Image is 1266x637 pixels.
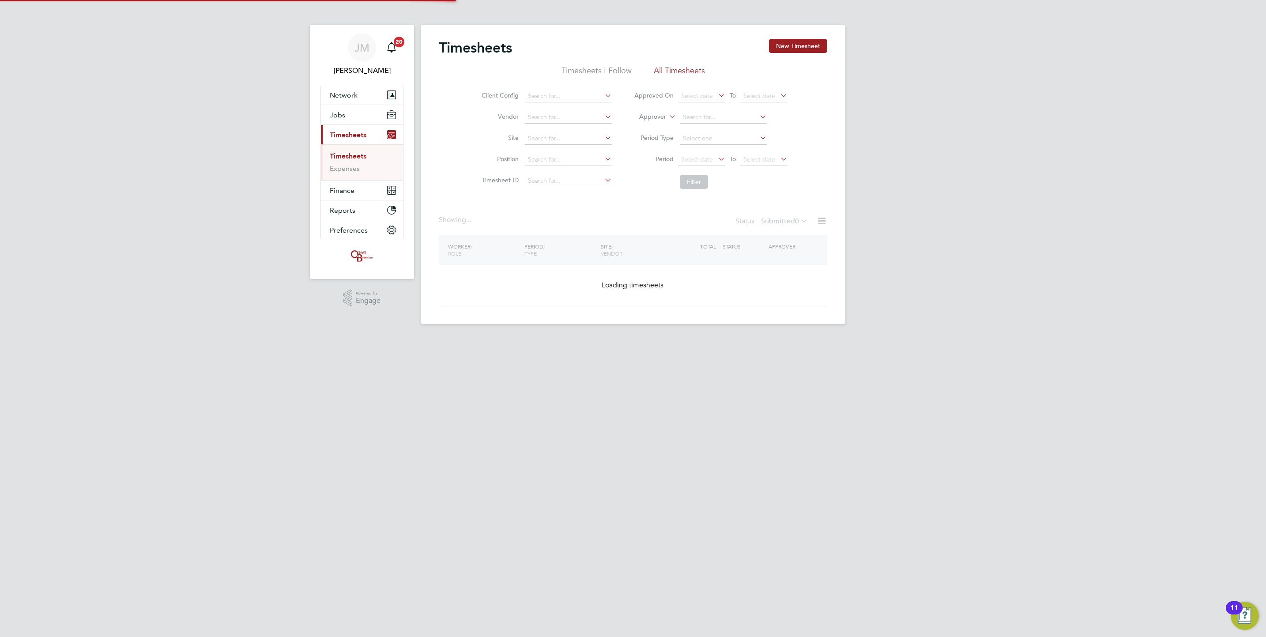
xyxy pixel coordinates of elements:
[321,125,403,144] button: Timesheets
[634,91,674,99] label: Approved On
[321,181,403,200] button: Finance
[525,175,612,187] input: Search for...
[1230,608,1238,619] div: 11
[525,154,612,166] input: Search for...
[330,164,360,173] a: Expenses
[321,85,403,105] button: Network
[321,144,403,180] div: Timesheets
[525,111,612,124] input: Search for...
[479,113,519,121] label: Vendor
[680,111,767,124] input: Search for...
[330,111,345,119] span: Jobs
[479,176,519,184] label: Timesheet ID
[321,105,403,124] button: Jobs
[343,290,381,306] a: Powered byEngage
[330,206,355,215] span: Reports
[439,39,512,57] h2: Timesheets
[735,215,810,228] div: Status
[330,131,366,139] span: Timesheets
[681,92,713,100] span: Select date
[626,113,666,121] label: Approver
[727,153,738,165] span: To
[769,39,827,53] button: New Timesheet
[680,175,708,189] button: Filter
[394,37,404,47] span: 20
[634,155,674,163] label: Period
[525,90,612,102] input: Search for...
[743,92,775,100] span: Select date
[320,249,403,263] a: Go to home page
[439,215,473,225] div: Showing
[330,226,368,234] span: Preferences
[761,217,808,226] label: Submitted
[354,42,369,53] span: JM
[320,34,403,76] a: JM[PERSON_NAME]
[525,132,612,145] input: Search for...
[654,65,705,81] li: All Timesheets
[330,152,366,160] a: Timesheets
[356,290,381,297] span: Powered by
[795,217,799,226] span: 0
[479,155,519,163] label: Position
[479,91,519,99] label: Client Config
[330,91,358,99] span: Network
[466,215,471,224] span: ...
[634,134,674,142] label: Period Type
[310,25,414,279] nav: Main navigation
[321,220,403,240] button: Preferences
[680,132,767,145] input: Select one
[320,65,403,76] span: Jack Mott
[561,65,632,81] li: Timesheets I Follow
[330,186,354,195] span: Finance
[743,155,775,163] span: Select date
[727,90,738,101] span: To
[321,200,403,220] button: Reports
[349,249,375,263] img: oneillandbrennan-logo-retina.png
[1231,602,1259,630] button: Open Resource Center, 11 new notifications
[479,134,519,142] label: Site
[681,155,713,163] span: Select date
[383,34,400,62] a: 20
[356,297,381,305] span: Engage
